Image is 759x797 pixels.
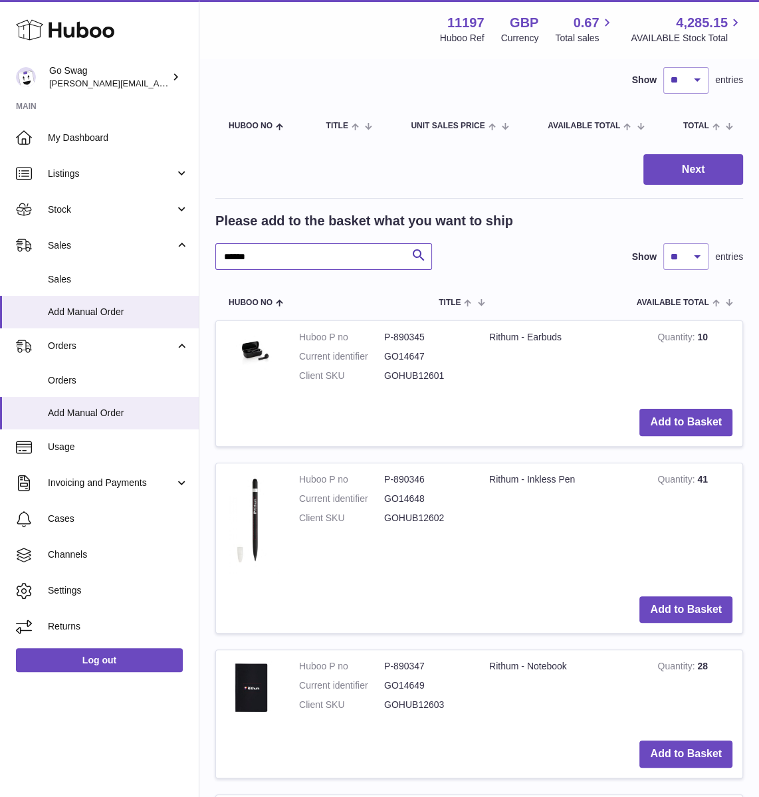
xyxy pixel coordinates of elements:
span: Cases [48,512,189,525]
a: 4,285.15 AVAILABLE Stock Total [631,14,743,45]
td: 41 [647,463,742,586]
dt: Current identifier [299,350,384,363]
span: Orders [48,374,189,387]
img: Rithum - Inkless Pen [226,473,279,573]
dt: Current identifier [299,493,384,505]
td: Rithum - Earbuds [479,321,647,399]
span: Listings [48,168,175,180]
span: Returns [48,620,189,633]
span: [PERSON_NAME][EMAIL_ADDRESS][DOMAIN_NAME] [49,78,267,88]
span: 4,285.15 [676,14,728,32]
span: Add Manual Order [48,407,189,419]
span: Unit Sales Price [411,122,485,130]
span: Title [326,122,348,130]
button: Add to Basket [639,409,732,436]
dd: GOHUB12601 [384,370,469,382]
span: Sales [48,273,189,286]
dt: Current identifier [299,679,384,692]
dd: GOHUB12603 [384,699,469,711]
a: Log out [16,648,183,672]
button: Add to Basket [639,740,732,768]
span: 0.67 [574,14,599,32]
span: entries [715,251,743,263]
span: My Dashboard [48,132,189,144]
dt: Client SKU [299,512,384,524]
div: Huboo Ref [440,32,485,45]
span: Total [683,122,709,130]
span: Sales [48,239,175,252]
img: Rithum - Notebook [226,660,279,717]
h2: Please add to the basket what you want to ship [215,212,513,230]
strong: Quantity [657,661,697,675]
strong: GBP [510,14,538,32]
dd: P-890346 [384,473,469,486]
span: Usage [48,441,189,453]
span: AVAILABLE Stock Total [631,32,743,45]
label: Show [632,74,657,86]
td: 10 [647,321,742,399]
dt: Client SKU [299,370,384,382]
span: Add Manual Order [48,306,189,318]
span: Total sales [555,32,614,45]
img: leigh@goswag.com [16,67,36,87]
dt: Client SKU [299,699,384,711]
strong: Quantity [657,332,697,346]
dd: P-890345 [384,331,469,344]
a: 0.67 Total sales [555,14,614,45]
span: Title [439,298,461,307]
img: Rithum - Earbuds [226,331,279,370]
div: Go Swag [49,64,169,90]
span: Orders [48,340,175,352]
span: Settings [48,584,189,597]
strong: Quantity [657,474,697,488]
td: Rithum - Notebook [479,650,647,730]
span: Huboo no [229,122,272,130]
strong: 11197 [447,14,485,32]
dt: Huboo P no [299,473,384,486]
dt: Huboo P no [299,331,384,344]
dd: GO14647 [384,350,469,363]
span: AVAILABLE Total [637,298,709,307]
label: Show [632,251,657,263]
dd: P-890347 [384,660,469,673]
span: Invoicing and Payments [48,477,175,489]
span: entries [715,74,743,86]
span: AVAILABLE Total [548,122,620,130]
div: Currency [501,32,539,45]
td: Rithum - Inkless Pen [479,463,647,586]
span: Huboo no [229,298,272,307]
dd: GO14648 [384,493,469,505]
dt: Huboo P no [299,660,384,673]
dd: GOHUB12602 [384,512,469,524]
td: 28 [647,650,742,730]
button: Next [643,154,743,185]
span: Channels [48,548,189,561]
span: Stock [48,203,175,216]
dd: GO14649 [384,679,469,692]
button: Add to Basket [639,596,732,624]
